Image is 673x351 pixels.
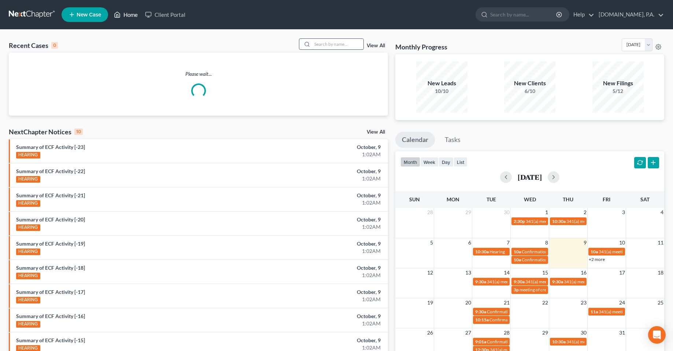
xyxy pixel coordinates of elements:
[264,272,381,279] div: 1:02AM
[514,219,525,224] span: 2:30p
[264,288,381,296] div: October, 9
[465,298,472,307] span: 20
[467,238,472,247] span: 6
[16,176,40,183] div: HEARING
[514,257,521,262] span: 10a
[475,317,489,322] span: 10:15a
[475,339,486,344] span: 9:01a
[395,42,447,51] h3: Monthly Progress
[16,240,85,247] a: Summary of ECF Activity [-19]
[544,208,549,217] span: 1
[552,219,566,224] span: 10:30a
[541,328,549,337] span: 29
[541,298,549,307] span: 22
[264,240,381,247] div: October, 9
[367,130,385,135] a: View All
[141,8,189,21] a: Client Portal
[570,8,594,21] a: Help
[592,87,644,95] div: 5/12
[580,328,587,337] span: 30
[264,320,381,327] div: 1:02AM
[77,12,101,18] span: New Case
[544,238,549,247] span: 8
[400,157,420,167] button: month
[264,216,381,223] div: October, 9
[416,79,467,87] div: New Leads
[583,238,587,247] span: 9
[618,268,626,277] span: 17
[519,287,558,292] span: meeting of creditors
[9,70,388,78] p: Please wait...
[506,238,510,247] span: 7
[595,8,664,21] a: [DOMAIN_NAME], P.A.
[16,168,85,174] a: Summary of ECF Activity [-22]
[504,79,555,87] div: New Clients
[454,157,467,167] button: list
[524,196,536,202] span: Wed
[603,196,610,202] span: Fri
[264,296,381,303] div: 1:02AM
[475,279,486,284] span: 9:30a
[514,249,521,254] span: 10a
[503,208,510,217] span: 30
[16,273,40,279] div: HEARING
[465,268,472,277] span: 13
[16,313,85,319] a: Summary of ECF Activity [-16]
[599,249,628,254] span: 341(a) meeting
[621,208,626,217] span: 3
[657,298,664,307] span: 25
[264,337,381,344] div: October, 9
[16,200,40,207] div: HEARING
[74,128,83,135] div: 10
[16,152,40,158] div: HEARING
[426,328,434,337] span: 26
[552,339,566,344] span: 10:30a
[264,223,381,231] div: 1:02AM
[566,219,595,224] span: 341(a) meeting
[580,298,587,307] span: 23
[522,257,564,262] span: Confirmation Hearing
[503,298,510,307] span: 21
[583,208,587,217] span: 2
[110,8,141,21] a: Home
[618,328,626,337] span: 31
[465,208,472,217] span: 29
[264,192,381,199] div: October, 9
[566,339,595,344] span: 341(a) meeting
[16,337,85,343] a: Summary of ECF Activity [-15]
[426,208,434,217] span: 28
[580,268,587,277] span: 16
[591,309,598,314] span: 11a
[525,279,554,284] span: 341(a) meeting
[439,157,454,167] button: day
[618,298,626,307] span: 24
[660,208,664,217] span: 4
[420,157,439,167] button: week
[264,143,381,151] div: October, 9
[429,238,434,247] span: 5
[367,43,385,48] a: View All
[264,175,381,182] div: 1:02AM
[487,279,516,284] span: 341(a) meeting
[16,289,85,295] a: Summary of ECF Activity [-17]
[16,321,40,328] div: HEARING
[648,326,666,344] div: Open Intercom Messenger
[16,144,85,150] a: Summary of ECF Activity [-23]
[599,309,628,314] span: 341(a) meeting
[264,168,381,175] div: October, 9
[264,313,381,320] div: October, 9
[490,8,557,21] input: Search by name...
[16,192,85,198] a: Summary of ECF Activity [-21]
[487,339,528,344] span: Confirmation hearing
[438,132,467,148] a: Tasks
[564,279,593,284] span: 341(a) meeting
[16,249,40,255] div: HEARING
[504,87,555,95] div: 6/10
[487,196,496,202] span: Tue
[514,279,525,284] span: 9:30a
[563,196,573,202] span: Thu
[16,265,85,271] a: Summary of ECF Activity [-18]
[465,328,472,337] span: 27
[9,41,58,50] div: Recent Cases
[503,328,510,337] span: 28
